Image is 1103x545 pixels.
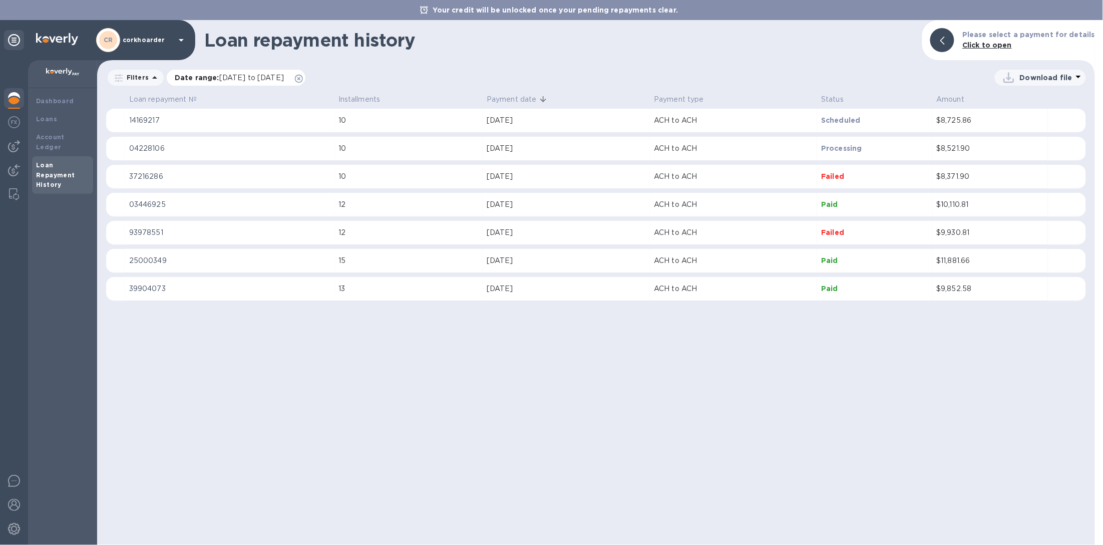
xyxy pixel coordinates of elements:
p: Failed [821,171,928,181]
b: Account Ledger [36,133,65,151]
p: Failed [821,227,928,237]
p: $9,852.58 [937,284,1044,294]
p: Paid [821,284,928,294]
p: 12 [338,227,479,238]
img: Foreign exchange [8,116,20,128]
div: [DATE] [487,284,646,294]
p: ACH to ACH [654,199,813,210]
p: 39904073 [129,284,330,294]
div: [DATE] [487,115,646,126]
b: Please select a payment for details [962,31,1095,39]
p: Download file [1020,73,1072,83]
div: [DATE] [487,227,646,238]
span: Status [821,94,857,105]
p: ACH to ACH [654,115,813,126]
b: CR [104,36,113,44]
p: Loan repayment № [129,94,197,105]
p: Amount [937,94,965,105]
b: Dashboard [36,97,74,105]
p: $11,881.66 [937,255,1044,266]
span: [DATE] to [DATE] [219,74,284,82]
span: Loan repayment № [129,94,210,105]
div: [DATE] [487,255,646,266]
b: Your credit will be unlocked once your pending repayments clear. [433,6,678,14]
p: Status [821,94,844,105]
p: Payment date [487,94,537,105]
p: $9,930.81 [937,227,1044,238]
p: Payment type [654,94,704,105]
p: 25000349 [129,255,330,266]
b: Loans [36,115,57,123]
p: Date range : [175,73,289,83]
p: 10 [338,115,479,126]
p: 37216286 [129,171,330,182]
p: ACH to ACH [654,143,813,154]
p: ACH to ACH [654,171,813,182]
p: ACH to ACH [654,227,813,238]
div: Date range:[DATE] to [DATE] [167,70,305,86]
p: Processing [821,143,928,153]
span: Payment type [654,94,717,105]
p: 13 [338,284,479,294]
p: Scheduled [821,115,928,125]
p: Paid [821,199,928,209]
p: 10 [338,171,479,182]
p: 10 [338,143,479,154]
div: Unpin categories [4,30,24,50]
p: 93978551 [129,227,330,238]
p: 04228106 [129,143,330,154]
h1: Loan repayment history [204,30,914,51]
div: [DATE] [487,143,646,154]
div: [DATE] [487,199,646,210]
b: Click to open [962,41,1012,49]
p: 14169217 [129,115,330,126]
p: 03446925 [129,199,330,210]
p: $8,371.90 [937,171,1044,182]
p: ACH to ACH [654,255,813,266]
span: Amount [937,94,978,105]
p: $8,725.86 [937,115,1044,126]
p: ACH to ACH [654,284,813,294]
div: [DATE] [487,171,646,182]
p: Paid [821,255,928,265]
p: $8,521.90 [937,143,1044,154]
p: corkhoarder [123,37,173,44]
p: 15 [338,255,479,266]
p: $10,110.81 [937,199,1044,210]
p: Installments [338,94,381,105]
span: Installments [338,94,394,105]
img: Logo [36,33,78,45]
b: Loan Repayment History [36,161,75,189]
p: Filters [123,73,149,82]
span: Payment date [487,94,550,105]
p: 12 [338,199,479,210]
